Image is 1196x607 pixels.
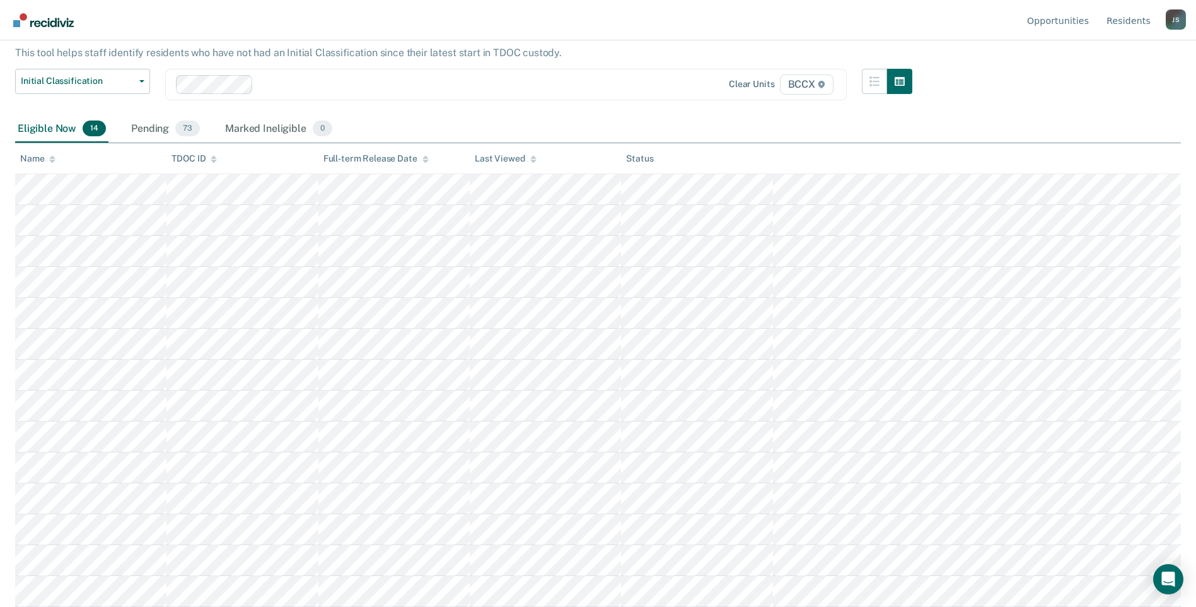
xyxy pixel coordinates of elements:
[15,47,562,59] p: This tool helps staff identify residents who have not had an Initial Classification since their l...
[15,69,150,94] button: Initial Classification
[83,121,106,137] span: 14
[175,121,200,137] span: 73
[1166,9,1186,30] button: Profile dropdown button
[626,153,653,164] div: Status
[1166,9,1186,30] div: J S
[323,153,429,164] div: Full-term Release Date
[13,13,74,27] img: Recidiviz
[313,121,332,137] span: 0
[21,76,134,86] span: Initial Classification
[223,115,335,143] div: Marked Ineligible0
[171,153,217,164] div: TDOC ID
[475,153,536,164] div: Last Viewed
[20,153,55,164] div: Name
[729,79,775,90] div: Clear units
[780,74,833,95] span: BCCX
[129,115,202,143] div: Pending73
[15,115,108,143] div: Eligible Now14
[1153,564,1183,594] div: Open Intercom Messenger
